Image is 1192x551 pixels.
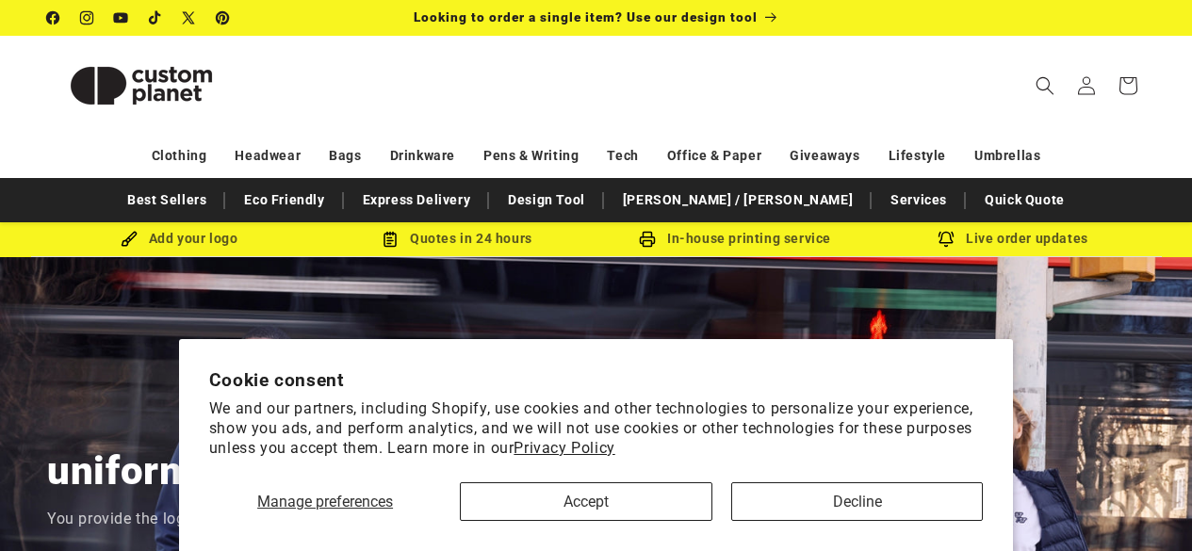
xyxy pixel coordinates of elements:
a: Office & Paper [667,139,761,172]
a: Services [881,184,956,217]
a: Tech [607,139,638,172]
span: Looking to order a single item? Use our design tool [414,9,758,24]
div: In-house printing service [596,227,874,251]
button: Decline [731,482,983,521]
a: Headwear [235,139,301,172]
a: Best Sellers [118,184,216,217]
button: Manage preferences [209,482,442,521]
img: Brush Icon [121,231,138,248]
a: Drinkware [390,139,455,172]
div: Add your logo [41,227,318,251]
h2: uniforms & workwear [47,446,442,496]
img: In-house printing [639,231,656,248]
button: Accept [460,482,711,521]
a: Umbrellas [974,139,1040,172]
a: Bags [329,139,361,172]
h2: Cookie consent [209,369,984,391]
img: Order Updates Icon [382,231,399,248]
a: Eco Friendly [235,184,334,217]
a: Privacy Policy [514,439,614,457]
div: Quotes in 24 hours [318,227,596,251]
a: Express Delivery [353,184,481,217]
summary: Search [1024,65,1066,106]
p: We and our partners, including Shopify, use cookies and other technologies to personalize your ex... [209,399,984,458]
img: Custom Planet [47,43,236,128]
p: You provide the logo, we do the rest. [47,506,306,533]
img: Order updates [938,231,955,248]
iframe: Chat Widget [1098,461,1192,551]
span: Manage preferences [257,493,393,510]
a: Design Tool [498,184,595,217]
a: Clothing [152,139,207,172]
a: Lifestyle [889,139,946,172]
a: [PERSON_NAME] / [PERSON_NAME] [613,184,862,217]
a: Pens & Writing [483,139,579,172]
div: Live order updates [874,227,1152,251]
a: Custom Planet [41,36,243,135]
a: Quick Quote [975,184,1074,217]
a: Giveaways [790,139,859,172]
